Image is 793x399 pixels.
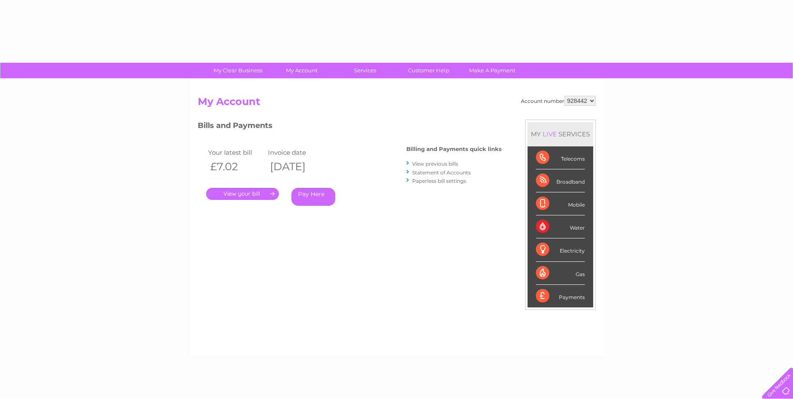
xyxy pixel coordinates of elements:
[536,192,585,215] div: Mobile
[206,188,279,200] a: .
[412,169,471,176] a: Statement of Accounts
[521,96,596,106] div: Account number
[204,63,273,78] a: My Clear Business
[536,285,585,307] div: Payments
[412,161,458,167] a: View previous bills
[458,63,527,78] a: Make A Payment
[536,238,585,261] div: Electricity
[541,130,558,138] div: LIVE
[206,158,266,175] th: £7.02
[266,158,326,175] th: [DATE]
[331,63,400,78] a: Services
[536,262,585,285] div: Gas
[536,146,585,169] div: Telecoms
[528,122,593,146] div: MY SERVICES
[536,215,585,238] div: Water
[266,147,326,158] td: Invoice date
[291,188,335,206] a: Pay Here
[198,120,502,134] h3: Bills and Payments
[394,63,463,78] a: Customer Help
[267,63,336,78] a: My Account
[198,96,596,112] h2: My Account
[536,169,585,192] div: Broadband
[412,178,466,184] a: Paperless bill settings
[206,147,266,158] td: Your latest bill
[406,146,502,152] h4: Billing and Payments quick links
